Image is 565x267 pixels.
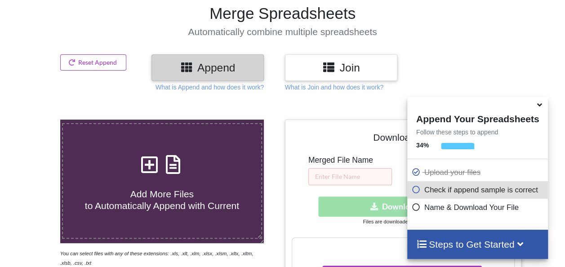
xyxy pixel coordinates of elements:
[416,239,539,250] h4: Steps to Get Started
[285,83,383,92] p: What is Join and how does it work?
[308,168,392,185] input: Enter File Name
[158,61,257,74] h3: Append
[292,126,515,152] h4: Download File
[60,251,254,266] i: You can select files with any of these extensions: .xls, .xlt, .xlm, .xlsx, .xlsm, .xltx, .xltm, ...
[292,242,514,252] h3: Your files are more than 1 MB
[292,61,391,74] h3: Join
[156,83,264,92] p: What is Append and how does it work?
[412,202,546,213] p: Name & Download Your File
[363,219,443,224] small: Files are downloaded in .xlsx format
[85,189,239,210] span: Add More Files to Automatically Append with Current
[412,184,546,196] p: Check if append sample is correct
[60,54,127,71] button: Reset Append
[416,142,429,149] b: 34 %
[407,111,548,125] h4: Append Your Spreadsheets
[407,128,548,137] p: Follow these steps to append
[412,167,546,178] p: Upload your files
[308,156,392,165] h5: Merged File Name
